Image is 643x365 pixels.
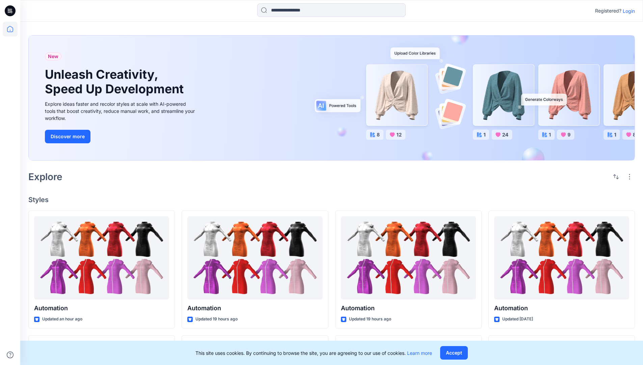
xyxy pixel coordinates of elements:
[341,303,476,313] p: Automation
[494,303,629,313] p: Automation
[349,316,391,323] p: Updated 19 hours ago
[34,303,169,313] p: Automation
[45,67,187,96] h1: Unleash Creativity, Speed Up Development
[502,316,533,323] p: Updated [DATE]
[341,216,476,300] a: Automation
[34,216,169,300] a: Automation
[195,316,238,323] p: Updated 19 hours ago
[407,350,432,356] a: Learn more
[42,316,82,323] p: Updated an hour ago
[440,346,468,360] button: Accept
[28,171,62,182] h2: Explore
[28,196,635,204] h4: Styles
[187,216,322,300] a: Automation
[48,52,58,60] span: New
[45,130,197,143] a: Discover more
[195,349,432,357] p: This site uses cookies. By continuing to browse the site, you are agreeing to our use of cookies.
[623,7,635,15] p: Login
[45,100,197,122] div: Explore ideas faster and recolor styles at scale with AI-powered tools that boost creativity, red...
[187,303,322,313] p: Automation
[494,216,629,300] a: Automation
[595,7,621,15] p: Registered?
[45,130,90,143] button: Discover more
